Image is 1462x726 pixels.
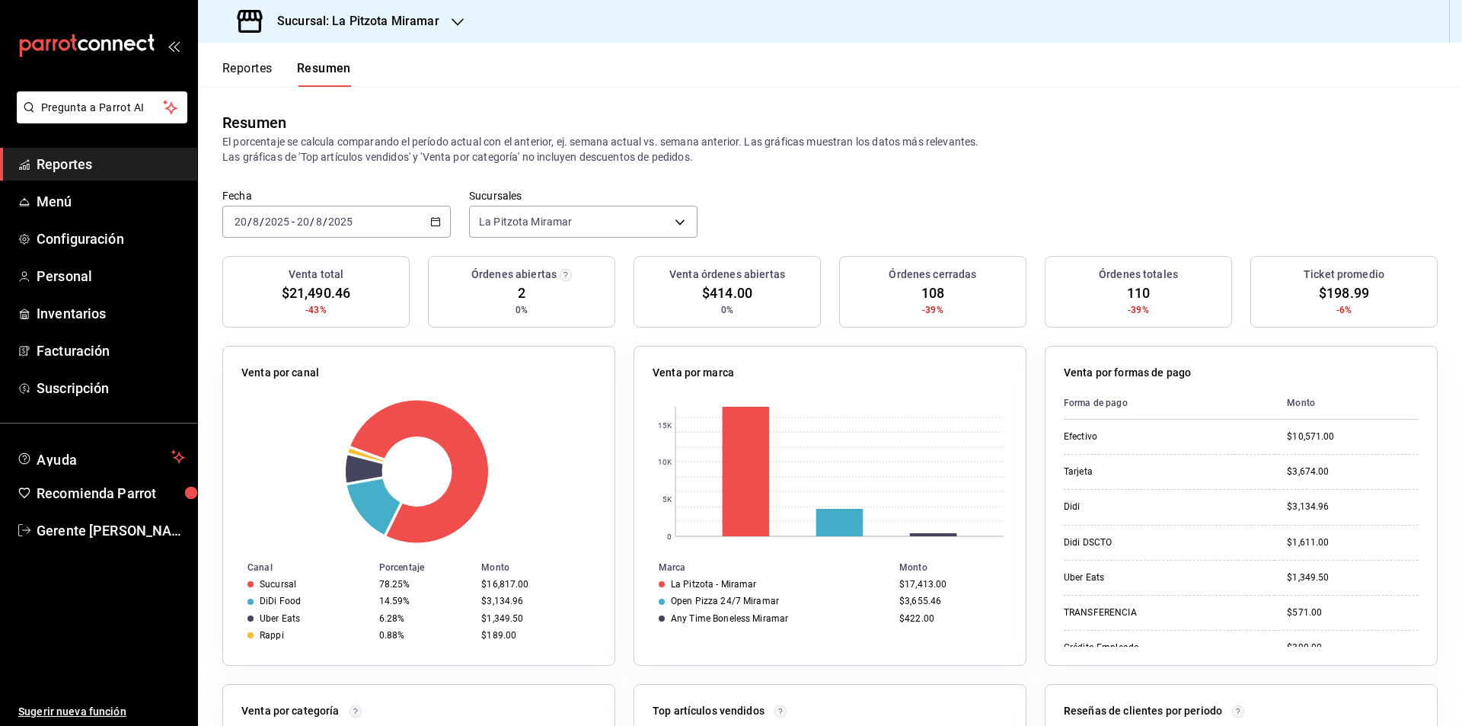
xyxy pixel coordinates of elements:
[671,613,788,624] div: Any Time Boneless Miramar
[265,12,439,30] h3: Sucursal: La Pitzota Miramar
[222,61,351,87] div: navigation tabs
[1064,536,1216,549] div: Didi DSCTO
[292,216,295,228] span: -
[305,303,327,317] span: -43%
[323,216,327,228] span: /
[481,596,590,606] div: $3,134.96
[1287,501,1419,513] div: $3,134.96
[658,458,672,466] text: 10K
[37,229,185,249] span: Configuración
[264,216,290,228] input: ----
[1336,303,1352,317] span: -6%
[247,216,252,228] span: /
[1099,267,1178,283] h3: Órdenes totales
[17,91,187,123] button: Pregunta a Parrot AI
[475,559,614,576] th: Monto
[379,630,469,641] div: 0.88%
[252,216,260,228] input: --
[469,190,697,201] label: Sucursales
[1287,641,1419,654] div: $390.00
[222,190,451,201] label: Fecha
[1287,465,1419,478] div: $3,674.00
[481,613,590,624] div: $1,349.50
[653,703,765,719] p: Top artículos vendidos
[671,579,757,590] div: La Pitzota - Miramar
[921,283,944,303] span: 108
[260,579,296,590] div: Sucursal
[899,579,1001,590] div: $17,413.00
[260,630,284,641] div: Rappi
[721,303,733,317] span: 0%
[479,214,572,229] span: La Pitzota Miramar
[1275,387,1419,420] th: Monto
[1064,501,1216,513] div: Didi
[516,303,528,317] span: 0%
[1287,571,1419,584] div: $1,349.50
[1287,606,1419,619] div: $571.00
[260,216,264,228] span: /
[669,267,785,283] h3: Venta órdenes abiertas
[315,216,323,228] input: --
[37,448,165,466] span: Ayuda
[899,613,1001,624] div: $422.00
[893,559,1026,576] th: Monto
[889,267,976,283] h3: Órdenes cerradas
[634,559,893,576] th: Marca
[671,596,779,606] div: Open Pizza 24/7 Miramar
[1319,283,1369,303] span: $198.99
[223,559,373,576] th: Canal
[222,111,286,134] div: Resumen
[481,579,590,590] div: $16,817.00
[41,100,164,116] span: Pregunta a Parrot AI
[662,495,672,504] text: 5K
[481,630,590,641] div: $189.00
[1128,303,1149,317] span: -39%
[241,365,319,381] p: Venta por canal
[234,216,247,228] input: --
[899,596,1001,606] div: $3,655.46
[1064,606,1216,619] div: TRANSFERENCIA
[1064,387,1275,420] th: Forma de pago
[37,483,185,504] span: Recomienda Parrot
[1064,641,1216,654] div: Crédito Empleado
[37,303,185,324] span: Inventarios
[1064,465,1216,478] div: Tarjeta
[1287,430,1419,443] div: $10,571.00
[1287,536,1419,549] div: $1,611.00
[1064,365,1191,381] p: Venta por formas de pago
[471,267,557,283] h3: Órdenes abiertas
[37,378,185,398] span: Suscripción
[1064,703,1222,719] p: Reseñas de clientes por periodo
[1304,267,1384,283] h3: Ticket promedio
[327,216,353,228] input: ----
[222,61,273,87] button: Reportes
[168,40,180,52] button: open_drawer_menu
[379,579,469,590] div: 78.25%
[37,266,185,286] span: Personal
[658,421,672,430] text: 15K
[922,303,943,317] span: -39%
[379,596,469,606] div: 14.59%
[289,267,343,283] h3: Venta total
[1127,283,1150,303] span: 110
[702,283,752,303] span: $414.00
[18,704,185,720] span: Sugerir nueva función
[260,596,301,606] div: DiDi Food
[667,533,672,541] text: 0
[297,61,351,87] button: Resumen
[1064,571,1216,584] div: Uber Eats
[282,283,350,303] span: $21,490.46
[296,216,310,228] input: --
[37,154,185,174] span: Reportes
[241,703,340,719] p: Venta por categoría
[379,613,469,624] div: 6.28%
[310,216,314,228] span: /
[222,134,1438,165] p: El porcentaje se calcula comparando el período actual con el anterior, ej. semana actual vs. sema...
[373,559,475,576] th: Porcentaje
[260,613,300,624] div: Uber Eats
[37,341,185,361] span: Facturación
[653,365,734,381] p: Venta por marca
[1064,430,1216,443] div: Efectivo
[518,283,525,303] span: 2
[37,191,185,212] span: Menú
